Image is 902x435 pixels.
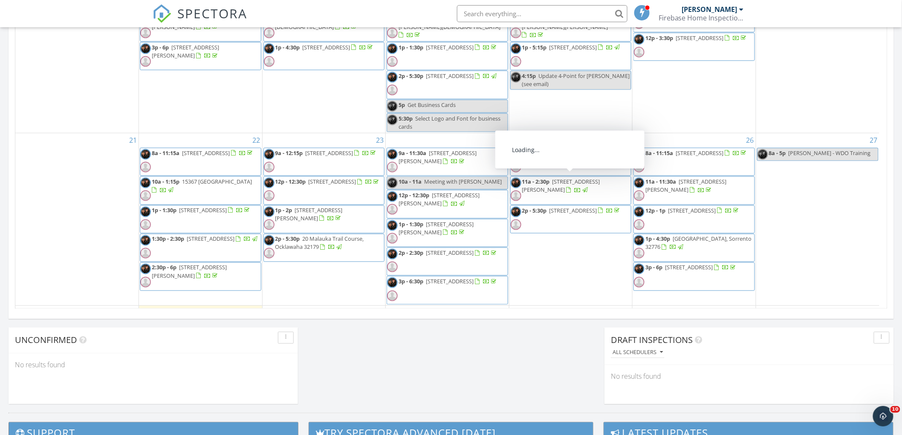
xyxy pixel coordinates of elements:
img: sa900004xl.jpg [634,207,645,217]
img: default-user-f0147aede5fd5fa78ca7ade42f37bd4542148d508eef1c3d3ea960f66861d68b.jpg [634,277,645,288]
a: 12p - 3:30p [STREET_ADDRESS] [645,34,748,42]
td: Go to October 1, 2025 [386,305,509,407]
img: default-user-f0147aede5fd5fa78ca7ade42f37bd4542148d508eef1c3d3ea960f66861d68b.jpg [140,277,151,288]
span: 10a - 11a [399,178,422,185]
img: default-user-f0147aede5fd5fa78ca7ade42f37bd4542148d508eef1c3d3ea960f66861d68b.jpg [511,190,521,201]
a: 2p - 2:30p [STREET_ADDRESS] [399,249,498,256]
span: 1p - 2p [275,207,292,214]
a: Go to September 26, 2025 [745,133,756,147]
span: [STREET_ADDRESS][PERSON_NAME] [152,43,219,59]
img: sa900004xl.jpg [387,220,398,231]
span: 2p - 5:30p [399,72,423,80]
a: 1p - 2p [STREET_ADDRESS][PERSON_NAME] [263,205,385,233]
img: sa900004xl.jpg [511,178,521,188]
img: default-user-f0147aede5fd5fa78ca7ade42f37bd4542148d508eef1c3d3ea960f66861d68b.jpg [264,190,275,201]
span: [STREET_ADDRESS] [426,249,474,256]
span: [STREET_ADDRESS][PERSON_NAME] [399,191,480,207]
a: 12p - 12:30p [STREET_ADDRESS] [275,178,381,185]
button: All schedulers [611,347,665,359]
iframe: Intercom live chat [873,406,893,426]
img: sa900004xl.jpg [511,149,521,160]
img: default-user-f0147aede5fd5fa78ca7ade42f37bd4542148d508eef1c3d3ea960f66861d68b.jpg [387,85,398,95]
a: 10a - 1:15p 15367 [GEOGRAPHIC_DATA] [152,178,252,193]
a: 9a - 11:30a [STREET_ADDRESS][PERSON_NAME] [387,148,508,176]
a: 1p - 5:15p [STREET_ADDRESS] [522,43,622,51]
a: 1:30p - 2:30p [STREET_ADDRESS] [152,235,259,243]
a: 12p - 1p [STREET_ADDRESS] [633,205,755,233]
span: 2p - 5:30p [522,207,547,214]
span: [STREET_ADDRESS] [187,235,234,243]
img: sa900004xl.jpg [264,43,275,54]
span: 1p - 1:30p [399,220,423,228]
img: default-user-f0147aede5fd5fa78ca7ade42f37bd4542148d508eef1c3d3ea960f66861d68b.jpg [634,248,645,259]
a: 1p - 1:30p [STREET_ADDRESS][PERSON_NAME] [399,220,474,236]
img: default-user-f0147aede5fd5fa78ca7ade42f37bd4542148d508eef1c3d3ea960f66861d68b.jpg [511,162,521,173]
a: 11a - 2:30p [STREET_ADDRESS][PERSON_NAME][DEMOGRAPHIC_DATA] [399,14,500,38]
a: 2p - 5:30p [STREET_ADDRESS] [399,72,498,80]
img: sa900004xl.jpg [264,149,275,160]
a: 11a - 2:30p [STREET_ADDRESS][PERSON_NAME] [522,178,600,193]
img: sa900004xl.jpg [387,277,398,288]
span: [STREET_ADDRESS] [676,149,723,157]
span: Get Business Cards [408,101,456,109]
a: Go to October 1, 2025 [502,306,509,320]
span: [STREET_ADDRESS] [426,43,474,51]
a: 3p - 6p [STREET_ADDRESS] [645,264,737,271]
span: [STREET_ADDRESS] [549,43,597,51]
span: [STREET_ADDRESS][PERSON_NAME] [275,207,343,222]
span: 2p - 2:30p [399,249,423,256]
a: 11a - 2:30p [STREET_ADDRESS][PERSON_NAME][DEMOGRAPHIC_DATA] [387,13,508,41]
span: 1p - 4:30p [275,43,300,51]
span: 1p - 4:30p [645,235,670,243]
td: Go to September 27, 2025 [756,133,879,305]
a: 1p - 4:30p [STREET_ADDRESS] [275,43,375,51]
a: SPECTORA [153,12,247,29]
span: 9a - 12:15p [275,149,303,157]
a: 1p - 1:30p [STREET_ADDRESS] [152,207,251,214]
a: Go to September 23, 2025 [374,133,385,147]
img: sa900004xl.jpg [387,115,398,125]
span: [STREET_ADDRESS] [309,178,356,185]
img: sa900004xl.jpg [511,207,521,217]
span: 1:30p - 2:30p [152,235,184,243]
td: Go to September 29, 2025 [139,305,263,407]
td: Go to October 3, 2025 [633,305,756,407]
a: 8a - 11:15a [STREET_ADDRESS] [152,149,254,157]
img: default-user-f0147aede5fd5fa78ca7ade42f37bd4542148d508eef1c3d3ea960f66861d68b.jpg [387,233,398,244]
a: 3p - 6p [STREET_ADDRESS][PERSON_NAME] [140,42,261,70]
a: Go to September 27, 2025 [868,133,879,147]
td: Go to September 24, 2025 [386,133,509,305]
a: 1p - 1:30p [STREET_ADDRESS] [387,42,508,70]
td: Go to September 30, 2025 [262,305,386,407]
span: 1p - 1:30p [152,207,176,214]
img: sa900004xl.jpg [264,235,275,246]
td: Go to September 28, 2025 [15,305,139,407]
span: 5p [399,101,405,109]
img: default-user-f0147aede5fd5fa78ca7ade42f37bd4542148d508eef1c3d3ea960f66861d68b.jpg [511,219,521,230]
img: sa900004xl.jpg [387,43,398,54]
a: 12p - 12:30p [STREET_ADDRESS] [263,176,385,205]
a: 11a - 11:30a [STREET_ADDRESS][PERSON_NAME] [645,178,726,193]
img: sa900004xl.jpg [264,178,275,188]
a: 11a - 2p [STREET_ADDRESS][PERSON_NAME] [140,13,261,41]
a: 1p - 1:30p [STREET_ADDRESS][PERSON_NAME] [387,219,508,247]
img: sa900004xl.jpg [634,34,645,45]
a: 8a - 11:15a [STREET_ADDRESS] [633,148,755,176]
a: Go to October 2, 2025 [625,306,632,320]
span: [STREET_ADDRESS][PERSON_NAME] [645,178,726,193]
a: 3p - 6p [STREET_ADDRESS] [633,262,755,291]
img: sa900004xl.jpg [634,235,645,246]
img: sa900004xl.jpg [140,207,151,217]
span: 20 Malauka Trail Course, Ocklawaha 32179 [275,235,364,251]
img: default-user-f0147aede5fd5fa78ca7ade42f37bd4542148d508eef1c3d3ea960f66861d68b.jpg [140,56,151,67]
span: 8a - 11:15a [645,149,673,157]
a: 1p - 5:15p [STREET_ADDRESS] [510,42,632,70]
a: 1:30p - 2:30p [STREET_ADDRESS] [140,234,261,262]
a: 2:30p - 6p [STREET_ADDRESS][PERSON_NAME] [152,264,227,279]
img: default-user-f0147aede5fd5fa78ca7ade42f37bd4542148d508eef1c3d3ea960f66861d68b.jpg [387,162,398,173]
a: 3p - 6:30p [STREET_ADDRESS] [387,276,508,304]
td: Go to September 22, 2025 [139,133,263,305]
a: 2:30p - 6p [STREET_ADDRESS][PERSON_NAME] [140,262,261,291]
span: 12p - 3:30p [645,34,673,42]
span: 9a - 11:30a [399,149,426,157]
